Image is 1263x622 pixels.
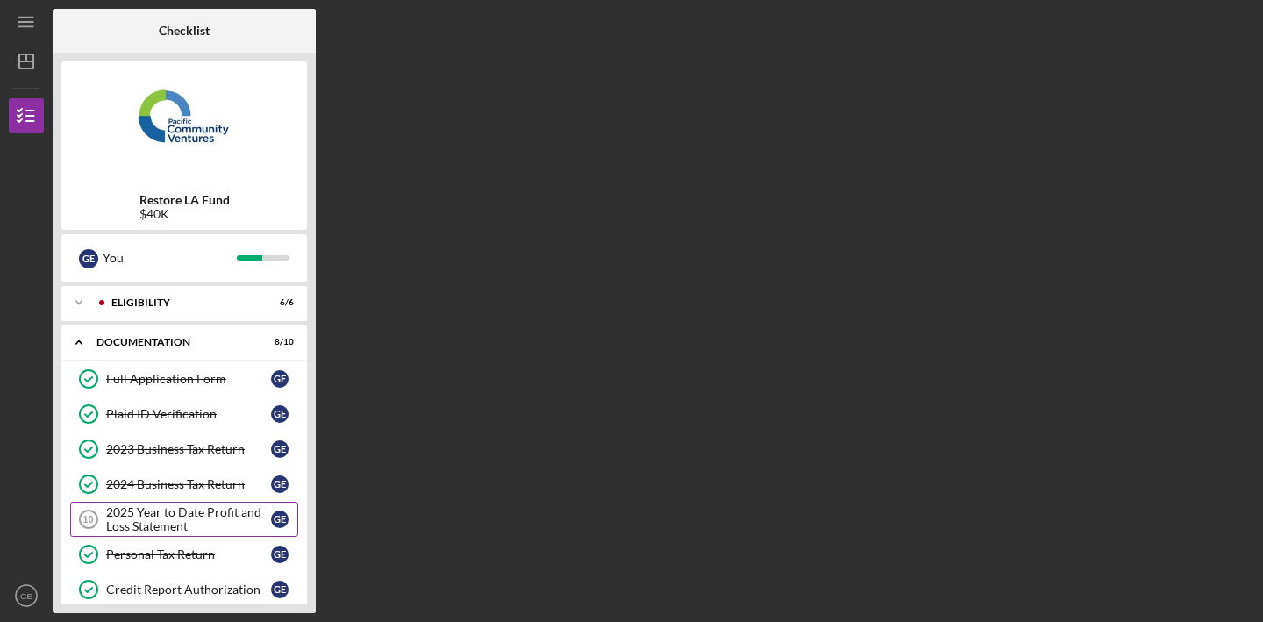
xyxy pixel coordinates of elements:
a: Plaid ID VerificationGE [70,397,298,432]
a: 102025 Year to Date Profit and Loss StatementGE [70,502,298,537]
div: G E [271,405,289,423]
img: Product logo [61,70,307,175]
b: Restore LA Fund [139,193,230,207]
button: GE [9,578,44,613]
div: G E [271,440,289,458]
div: G E [271,581,289,598]
div: 6 / 6 [262,297,294,308]
div: G E [271,546,289,563]
tspan: 10 [82,514,93,525]
div: G E [271,370,289,388]
div: G E [271,475,289,493]
a: Personal Tax ReturnGE [70,537,298,572]
div: 2025 Year to Date Profit and Loss Statement [106,505,271,533]
div: Credit Report Authorization [106,583,271,597]
div: Personal Tax Return [106,547,271,561]
a: 2024 Business Tax ReturnGE [70,467,298,502]
div: Plaid ID Verification [106,407,271,421]
a: 2023 Business Tax ReturnGE [70,432,298,467]
div: G E [79,249,98,268]
div: Full Application Form [106,372,271,386]
div: Eligibility [111,297,250,308]
text: GE [20,591,32,601]
b: Checklist [159,24,210,38]
div: 8 / 10 [262,337,294,347]
div: $40K [139,207,230,221]
div: Documentation [96,337,250,347]
div: You [103,243,237,273]
a: Credit Report AuthorizationGE [70,572,298,607]
div: 2023 Business Tax Return [106,442,271,456]
div: 2024 Business Tax Return [106,477,271,491]
a: Full Application FormGE [70,361,298,397]
div: G E [271,511,289,528]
